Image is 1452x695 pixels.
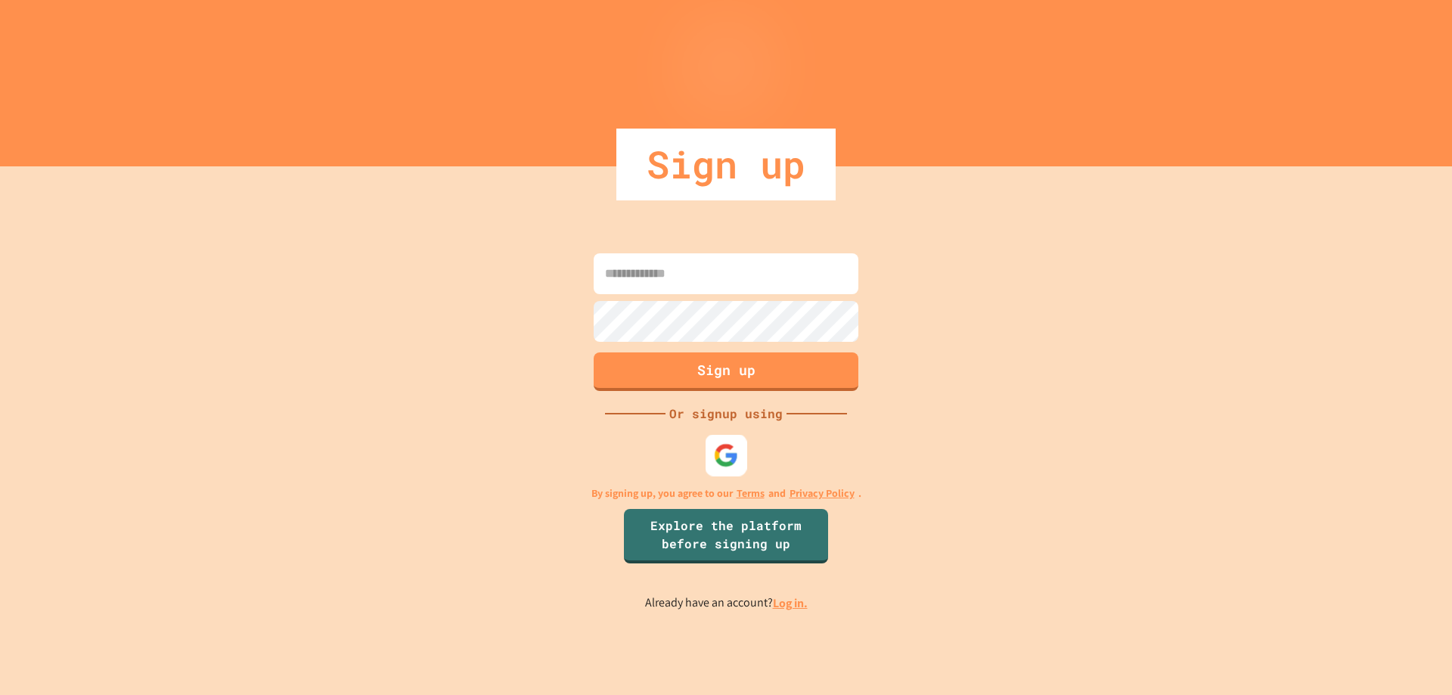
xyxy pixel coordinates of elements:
[591,486,861,501] p: By signing up, you agree to our and .
[645,594,808,613] p: Already have an account?
[773,595,808,611] a: Log in.
[616,129,836,200] div: Sign up
[790,486,855,501] a: Privacy Policy
[714,442,739,467] img: google-icon.svg
[737,486,765,501] a: Terms
[624,509,828,563] a: Explore the platform before signing up
[696,23,756,99] img: Logo.svg
[665,405,786,423] div: Or signup using
[594,352,858,391] button: Sign up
